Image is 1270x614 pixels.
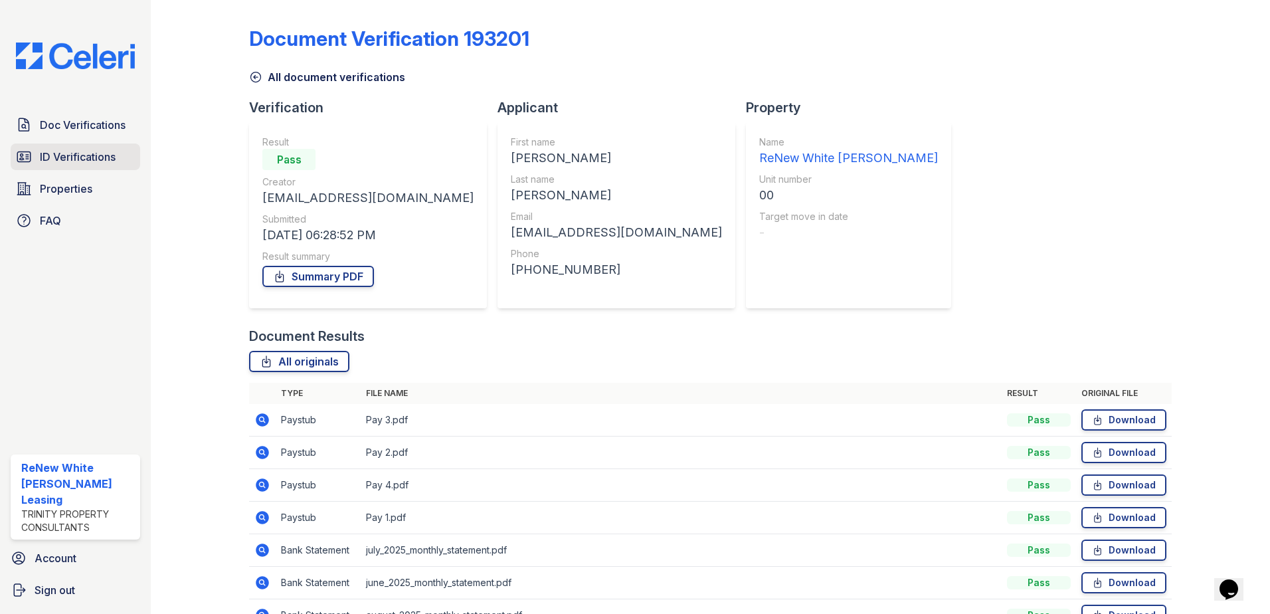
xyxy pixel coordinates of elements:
td: Paystub [276,404,361,437]
div: Pass [1007,576,1071,589]
td: Bank Statement [276,534,361,567]
a: Account [5,545,145,571]
td: Paystub [276,502,361,534]
a: Properties [11,175,140,202]
a: Doc Verifications [11,112,140,138]
td: Pay 3.pdf [361,404,1002,437]
div: Unit number [759,173,938,186]
div: First name [511,136,722,149]
a: Download [1081,442,1166,463]
span: Doc Verifications [40,117,126,133]
div: Property [746,98,962,117]
a: All document verifications [249,69,405,85]
td: Paystub [276,437,361,469]
div: Result summary [262,250,474,263]
div: ReNew White [PERSON_NAME] [759,149,938,167]
iframe: chat widget [1214,561,1257,601]
div: Verification [249,98,498,117]
span: Sign out [35,582,75,598]
span: FAQ [40,213,61,229]
a: Download [1081,540,1166,561]
a: Name ReNew White [PERSON_NAME] [759,136,938,167]
div: [PERSON_NAME] [511,149,722,167]
a: Download [1081,474,1166,496]
div: Phone [511,247,722,260]
div: Name [759,136,938,149]
div: - [759,223,938,242]
div: Creator [262,175,474,189]
img: CE_Logo_Blue-a8612792a0a2168367f1c8372b55b34899dd931a85d93a1a3d3e32e68fde9ad4.png [5,43,145,69]
div: Submitted [262,213,474,226]
div: Email [511,210,722,223]
div: Result [262,136,474,149]
div: ReNew White [PERSON_NAME] Leasing [21,460,135,508]
div: Pass [1007,478,1071,492]
div: Trinity Property Consultants [21,508,135,534]
div: [PHONE_NUMBER] [511,260,722,279]
div: [PERSON_NAME] [511,186,722,205]
a: FAQ [11,207,140,234]
th: Original file [1076,383,1172,404]
th: Type [276,383,361,404]
div: Pass [262,149,316,170]
div: Target move in date [759,210,938,223]
div: Applicant [498,98,746,117]
span: ID Verifications [40,149,116,165]
div: [EMAIL_ADDRESS][DOMAIN_NAME] [262,189,474,207]
a: All originals [249,351,349,372]
div: Document Verification 193201 [249,27,529,51]
a: Sign out [5,577,145,603]
a: Download [1081,409,1166,431]
div: Document Results [249,327,365,346]
div: Last name [511,173,722,186]
div: [DATE] 06:28:52 PM [262,226,474,245]
div: Pass [1007,413,1071,427]
td: Pay 1.pdf [361,502,1002,534]
th: Result [1002,383,1076,404]
a: ID Verifications [11,144,140,170]
td: Pay 2.pdf [361,437,1002,469]
td: Bank Statement [276,567,361,599]
td: june_2025_monthly_statement.pdf [361,567,1002,599]
a: Download [1081,572,1166,593]
div: 00 [759,186,938,205]
span: Properties [40,181,92,197]
td: july_2025_monthly_statement.pdf [361,534,1002,567]
a: Download [1081,507,1166,528]
a: Summary PDF [262,266,374,287]
div: Pass [1007,511,1071,524]
td: Pay 4.pdf [361,469,1002,502]
div: Pass [1007,544,1071,557]
span: Account [35,550,76,566]
div: Pass [1007,446,1071,459]
th: File name [361,383,1002,404]
td: Paystub [276,469,361,502]
div: [EMAIL_ADDRESS][DOMAIN_NAME] [511,223,722,242]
